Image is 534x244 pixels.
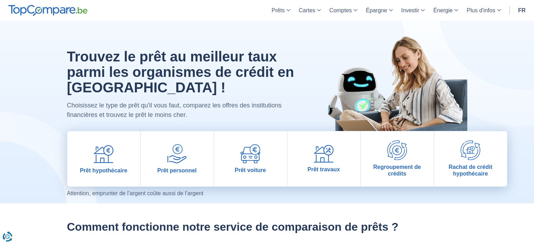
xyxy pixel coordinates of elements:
[288,131,360,186] a: Prêt travaux
[437,164,504,177] span: Rachat de crédit hypothécaire
[67,220,467,233] h2: Comment fonctionne notre service de comparaison de prêts ?
[167,144,187,164] img: Prêt personnel
[141,131,213,186] a: Prêt personnel
[8,5,87,16] img: TopCompare
[157,167,197,174] span: Prêt personnel
[235,167,266,173] span: Prêt voiture
[361,131,434,186] a: Regroupement de crédits
[314,145,334,163] img: Prêt travaux
[67,101,296,120] p: Choisissez le type de prêt qu'il vous faut, comparez les offres des institutions financières et t...
[94,144,113,164] img: Prêt hypothécaire
[313,21,467,156] img: image-hero
[214,131,287,186] a: Prêt voiture
[67,49,296,95] h1: Trouvez le prêt au meilleur taux parmi les organismes de crédit en [GEOGRAPHIC_DATA] !
[387,140,407,160] img: Regroupement de crédits
[461,140,480,160] img: Rachat de crédit hypothécaire
[80,167,127,174] span: Prêt hypothécaire
[67,131,140,186] a: Prêt hypothécaire
[308,166,340,173] span: Prêt travaux
[434,131,507,186] a: Rachat de crédit hypothécaire
[364,164,431,177] span: Regroupement de crédits
[240,144,260,163] img: Prêt voiture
